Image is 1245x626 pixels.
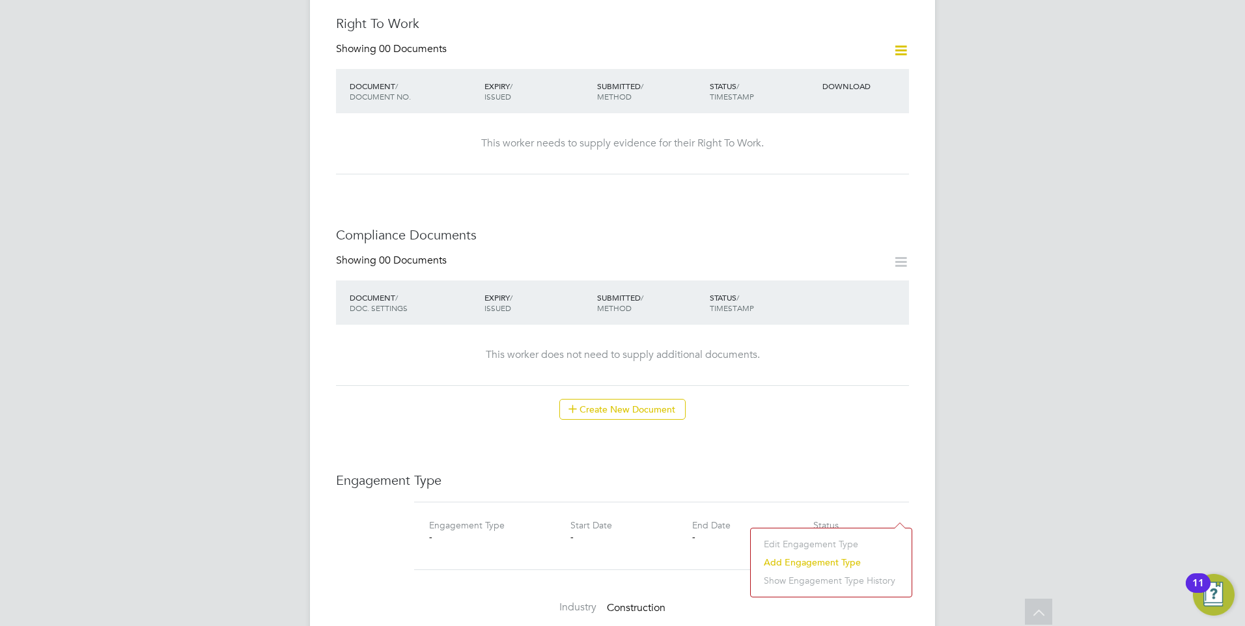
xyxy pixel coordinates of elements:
div: DOCUMENT [346,286,481,320]
li: Add Engagement Type [757,553,905,571]
div: DOWNLOAD [819,74,909,98]
div: STATUS [706,286,819,320]
div: - [692,531,813,543]
span: ISSUED [484,303,511,313]
div: SUBMITTED [594,286,706,320]
button: Open Resource Center, 11 new notifications [1193,574,1235,616]
li: Edit Engagement Type [757,535,905,553]
span: 00 Documents [379,42,447,55]
span: TIMESTAMP [710,303,754,313]
div: - [429,531,550,543]
span: Construction [607,602,665,615]
span: / [736,81,739,91]
div: EXPIRY [481,286,594,320]
span: / [510,292,512,303]
span: TIMESTAMP [710,91,754,102]
span: DOCUMENT NO. [350,91,411,102]
div: This worker does not need to supply additional documents. [349,348,896,362]
li: Show Engagement Type History [757,571,905,590]
label: Start Date [570,519,612,531]
span: METHOD [597,303,632,313]
span: / [641,81,643,91]
label: Engagement Type [429,519,505,531]
span: / [736,292,739,303]
label: End Date [692,519,731,531]
span: / [510,81,512,91]
div: DOCUMENT [346,74,481,108]
div: EXPIRY [481,74,594,108]
div: Showing [336,254,449,267]
button: Create New Document [559,399,686,420]
div: SUBMITTED [594,74,706,108]
span: METHOD [597,91,632,102]
h3: Right To Work [336,15,909,32]
label: Industry [414,601,596,614]
label: Status [813,519,839,531]
div: Showing [336,42,449,56]
span: / [395,81,398,91]
span: 00 Documents [379,254,447,267]
div: 11 [1192,583,1204,600]
div: - [570,531,692,543]
span: DOC. SETTINGS [350,303,408,313]
div: This worker needs to supply evidence for their Right To Work. [349,137,896,150]
span: / [641,292,643,303]
div: STATUS [706,74,819,108]
span: ISSUED [484,91,511,102]
span: / [395,292,398,303]
h3: Compliance Documents [336,226,909,243]
h3: Engagement Type [336,472,909,489]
